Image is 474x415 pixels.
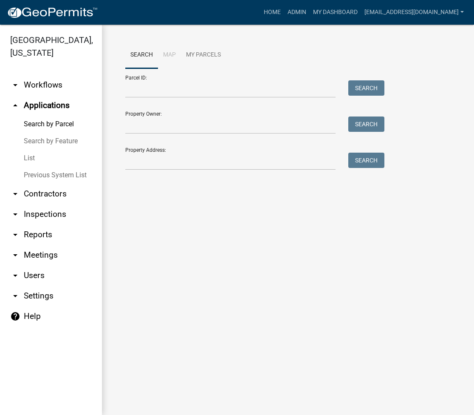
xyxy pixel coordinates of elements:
[348,80,384,96] button: Search
[260,4,284,20] a: Home
[10,189,20,199] i: arrow_drop_down
[10,230,20,240] i: arrow_drop_down
[10,291,20,301] i: arrow_drop_down
[10,250,20,260] i: arrow_drop_down
[284,4,310,20] a: Admin
[10,311,20,321] i: help
[348,153,384,168] button: Search
[10,80,20,90] i: arrow_drop_down
[10,270,20,281] i: arrow_drop_down
[10,209,20,219] i: arrow_drop_down
[361,4,467,20] a: [EMAIL_ADDRESS][DOMAIN_NAME]
[181,42,226,69] a: My Parcels
[10,100,20,111] i: arrow_drop_up
[125,42,158,69] a: Search
[348,117,384,132] button: Search
[310,4,361,20] a: My Dashboard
